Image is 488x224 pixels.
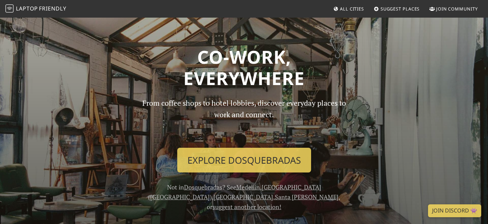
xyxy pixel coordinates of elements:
[148,183,340,211] span: Not in ? See , , , , or
[340,6,364,12] span: All Cities
[436,6,478,12] span: Join Community
[330,3,367,15] a: All Cities
[177,148,311,173] a: Explore Dosquebradas
[24,46,464,89] h1: Co-work, Everywhere
[136,97,352,142] p: From coffee shops to hotel lobbies, discover everyday places to work and connect.
[16,5,38,12] span: Laptop
[213,193,273,201] a: [GEOGRAPHIC_DATA]
[148,183,321,201] a: [GEOGRAPHIC_DATA] ([GEOGRAPHIC_DATA])
[184,183,222,191] a: Dosquebradas
[212,203,281,211] a: suggest another location!
[381,6,420,12] span: Suggest Places
[428,204,481,217] a: Join Discord 👾
[5,4,14,13] img: LaptopFriendly
[39,5,66,12] span: Friendly
[5,3,66,15] a: LaptopFriendly LaptopFriendly
[236,183,260,191] a: Medellin
[275,193,339,201] a: Santa [PERSON_NAME]
[371,3,423,15] a: Suggest Places
[427,3,481,15] a: Join Community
